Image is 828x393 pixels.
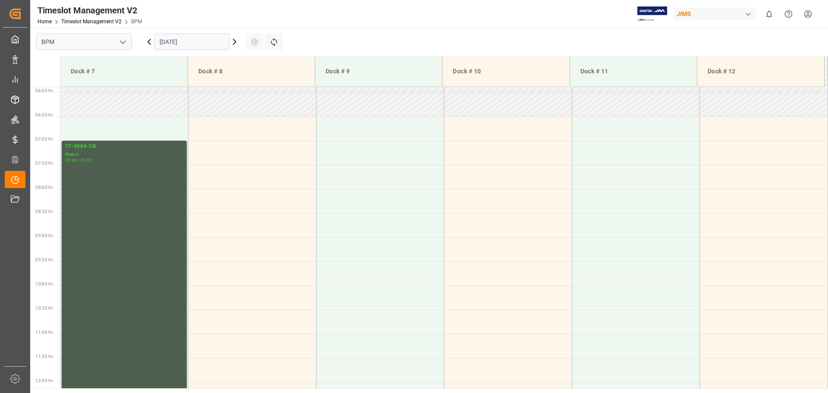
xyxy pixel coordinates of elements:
[61,19,122,25] a: Timeslot Management V2
[38,4,142,17] div: Timeslot Management V2
[35,161,53,166] span: 07:30 Hr
[195,63,308,79] div: Dock # 8
[116,35,129,49] button: open menu
[673,6,759,22] button: JIMS
[35,209,53,214] span: 08:30 Hr
[35,258,53,262] span: 09:30 Hr
[704,63,817,79] div: Dock # 12
[759,4,779,24] button: show 0 new notifications
[36,34,132,50] input: Type to search/select
[35,378,53,383] span: 12:00 Hr
[673,8,756,20] div: JIMS
[35,330,53,335] span: 11:00 Hr
[35,88,53,93] span: 06:00 Hr
[449,63,562,79] div: Dock # 10
[35,282,53,286] span: 10:00 Hr
[65,142,183,151] div: 77-9884-CN
[637,6,667,22] img: Exertis%20JAM%20-%20Email%20Logo.jpg_1722504956.jpg
[78,158,79,162] div: -
[65,151,183,158] div: Status -
[65,158,78,162] div: 07:00
[35,185,53,190] span: 08:00 Hr
[154,34,229,50] input: DD.MM.YYYY
[35,233,53,238] span: 09:00 Hr
[35,113,53,117] span: 06:30 Hr
[67,63,181,79] div: Dock # 7
[35,354,53,359] span: 11:30 Hr
[79,158,91,162] div: 15:00
[38,19,52,25] a: Home
[35,137,53,141] span: 07:00 Hr
[577,63,690,79] div: Dock # 11
[35,306,53,311] span: 10:30 Hr
[322,63,435,79] div: Dock # 9
[779,4,798,24] button: Help Center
